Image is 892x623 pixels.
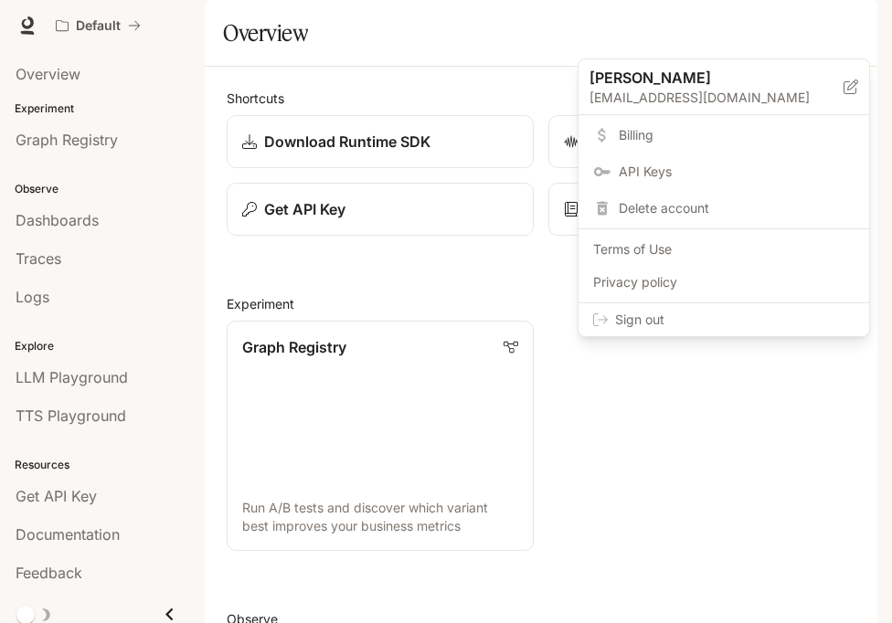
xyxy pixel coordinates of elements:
span: API Keys [619,163,855,181]
div: [PERSON_NAME][EMAIL_ADDRESS][DOMAIN_NAME] [579,59,869,115]
span: Privacy policy [593,273,855,291]
span: Sign out [615,311,855,329]
a: Billing [582,119,865,152]
div: Delete account [582,192,865,225]
a: API Keys [582,155,865,188]
div: Sign out [579,303,869,336]
span: Terms of Use [593,240,855,259]
span: Billing [619,126,855,144]
a: Privacy policy [582,266,865,299]
p: [PERSON_NAME] [589,67,814,89]
span: Delete account [619,199,855,217]
p: [EMAIL_ADDRESS][DOMAIN_NAME] [589,89,844,107]
a: Terms of Use [582,233,865,266]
